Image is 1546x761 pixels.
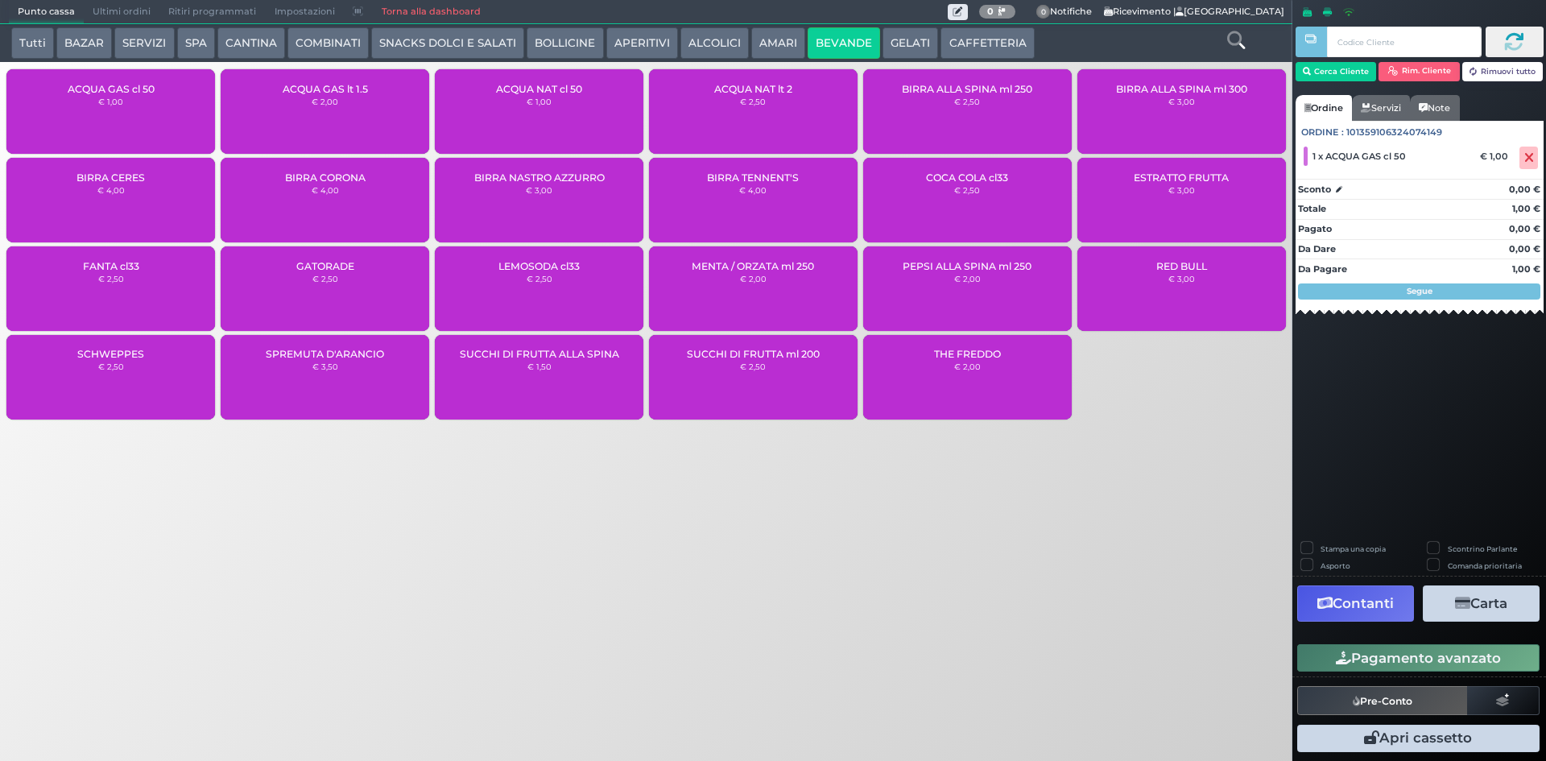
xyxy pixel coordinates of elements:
[527,274,552,283] small: € 2,50
[496,83,582,95] span: ACQUA NAT cl 50
[1297,585,1414,622] button: Contanti
[1327,27,1481,57] input: Codice Cliente
[954,97,980,106] small: € 2,50
[1407,286,1432,296] strong: Segue
[98,274,124,283] small: € 2,50
[474,172,605,184] span: BIRRA NASTRO AZZURRO
[114,27,174,60] button: SERVIZI
[1321,560,1350,571] label: Asporto
[903,260,1031,272] span: PEPSI ALLA SPINA ml 250
[1509,184,1540,195] strong: 0,00 €
[371,27,524,60] button: SNACKS DOLCI E SALATI
[1156,260,1207,272] span: RED BULL
[76,172,145,184] span: BIRRA CERES
[751,27,805,60] button: AMARI
[1462,62,1544,81] button: Rimuovi tutto
[926,172,1008,184] span: COCA COLA cl33
[526,185,552,195] small: € 3,00
[98,97,123,106] small: € 1,00
[9,1,84,23] span: Punto cassa
[1297,644,1540,672] button: Pagamento avanzato
[1423,585,1540,622] button: Carta
[1298,183,1331,196] strong: Sconto
[283,83,368,95] span: ACQUA GAS lt 1.5
[1298,223,1332,234] strong: Pagato
[1509,223,1540,234] strong: 0,00 €
[1346,126,1442,139] span: 101359106324074149
[460,348,619,360] span: SUCCHI DI FRUTTA ALLA SPINA
[266,348,384,360] span: SPREMUTA D'ARANCIO
[1168,185,1195,195] small: € 3,00
[740,362,766,371] small: € 2,50
[1298,203,1326,214] strong: Totale
[1352,95,1410,121] a: Servizi
[1301,126,1344,139] span: Ordine :
[77,348,144,360] span: SCHWEPPES
[1298,263,1347,275] strong: Da Pagare
[527,362,552,371] small: € 1,50
[692,260,814,272] span: MENTA / ORZATA ml 250
[954,362,981,371] small: € 2,00
[312,97,338,106] small: € 2,00
[934,348,1001,360] span: THE FREDDO
[1379,62,1460,81] button: Rim. Cliente
[1512,263,1540,275] strong: 1,00 €
[680,27,749,60] button: ALCOLICI
[1168,274,1195,283] small: € 3,00
[97,185,125,195] small: € 4,00
[296,260,354,272] span: GATORADE
[954,185,980,195] small: € 2,50
[83,260,139,272] span: FANTA cl33
[285,172,366,184] span: BIRRA CORONA
[1448,560,1522,571] label: Comanda prioritaria
[312,274,338,283] small: € 2,50
[527,27,603,60] button: BOLLICINE
[1448,544,1517,554] label: Scontrino Parlante
[940,27,1034,60] button: CAFFETTERIA
[1116,83,1247,95] span: BIRRA ALLA SPINA ml 300
[1512,203,1540,214] strong: 1,00 €
[498,260,580,272] span: LEMOSODA cl33
[177,27,215,60] button: SPA
[1296,62,1377,81] button: Cerca Cliente
[1410,95,1459,121] a: Note
[1312,151,1406,162] span: 1 x ACQUA GAS cl 50
[687,348,820,360] span: SUCCHI DI FRUTTA ml 200
[159,1,265,23] span: Ritiri programmati
[740,274,767,283] small: € 2,00
[1298,243,1336,254] strong: Da Dare
[987,6,994,17] b: 0
[1297,725,1540,752] button: Apri cassetto
[266,1,344,23] span: Impostazioni
[714,83,792,95] span: ACQUA NAT lt 2
[1036,5,1051,19] span: 0
[1478,151,1516,162] div: € 1,00
[954,274,981,283] small: € 2,00
[372,1,489,23] a: Torna alla dashboard
[217,27,285,60] button: CANTINA
[1134,172,1229,184] span: ESTRATTO FRUTTA
[527,97,552,106] small: € 1,00
[902,83,1032,95] span: BIRRA ALLA SPINA ml 250
[68,83,155,95] span: ACQUA GAS cl 50
[84,1,159,23] span: Ultimi ordini
[1509,243,1540,254] strong: 0,00 €
[312,362,338,371] small: € 3,50
[1297,686,1468,715] button: Pre-Conto
[1168,97,1195,106] small: € 3,00
[287,27,369,60] button: COMBINATI
[11,27,54,60] button: Tutti
[883,27,938,60] button: GELATI
[1296,95,1352,121] a: Ordine
[312,185,339,195] small: € 4,00
[707,172,799,184] span: BIRRA TENNENT'S
[808,27,880,60] button: BEVANDE
[606,27,678,60] button: APERITIVI
[1321,544,1386,554] label: Stampa una copia
[739,185,767,195] small: € 4,00
[98,362,124,371] small: € 2,50
[56,27,112,60] button: BAZAR
[740,97,766,106] small: € 2,50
